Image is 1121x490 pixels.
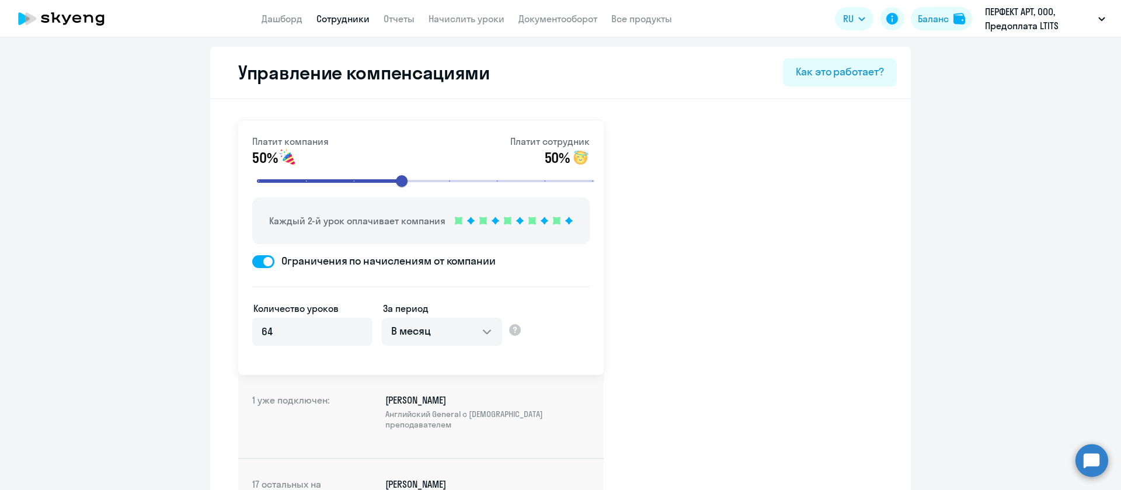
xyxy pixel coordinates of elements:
a: Все продукты [611,13,672,25]
span: Ограничения по начислениям от компании [274,253,496,269]
h2: Управление компенсациями [224,61,490,84]
span: Английский General с [DEMOGRAPHIC_DATA] преподавателем [385,409,590,430]
p: Платит сотрудник [510,134,590,148]
label: За период [383,301,429,315]
div: Баланс [918,12,949,26]
p: ПЕРФЕКТ АРТ, ООО, Предоплата LTITS [985,5,1094,33]
img: balance [953,13,965,25]
a: Документооборот [518,13,597,25]
label: Количество уроков [253,301,339,315]
p: [PERSON_NAME] [385,394,590,430]
span: 50% [252,148,277,167]
a: Дашборд [262,13,302,25]
p: Каждый 2-й урок оплачивает компания [269,214,445,228]
button: Балансbalance [911,7,972,30]
span: 50% [545,148,570,167]
img: smile [571,148,590,167]
button: ПЕРФЕКТ АРТ, ООО, Предоплата LTITS [979,5,1111,33]
p: Платит компания [252,134,329,148]
div: Как это работает? [796,64,884,79]
a: Сотрудники [316,13,370,25]
a: Отчеты [384,13,415,25]
a: Начислить уроки [429,13,504,25]
button: Как это работает? [783,58,897,86]
span: RU [843,12,854,26]
h4: 1 уже подключен: [252,394,346,439]
button: RU [835,7,873,30]
img: smile [278,148,297,167]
